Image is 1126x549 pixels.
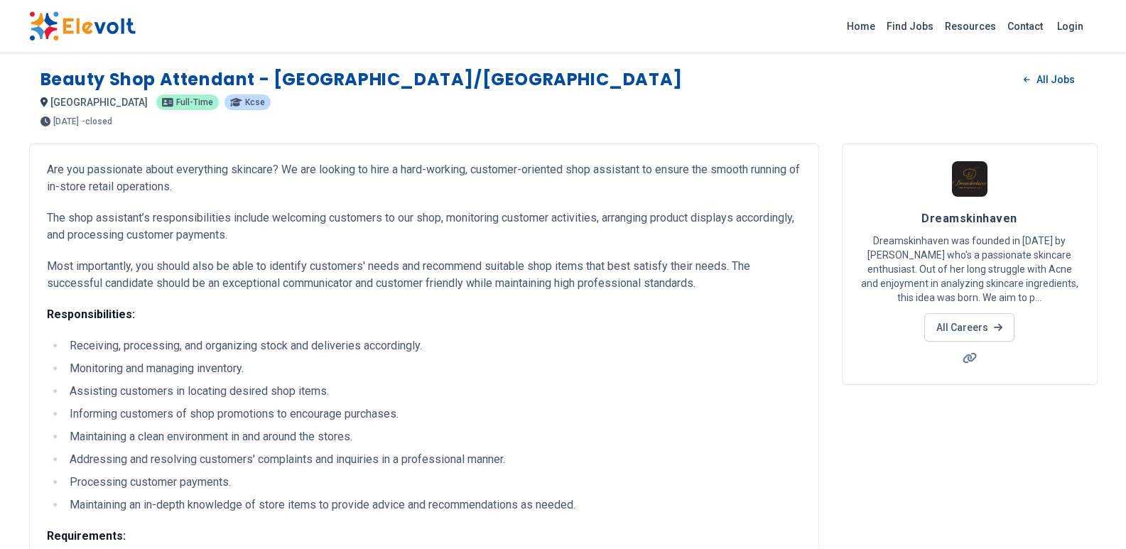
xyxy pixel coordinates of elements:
[65,406,801,423] li: Informing customers of shop promotions to encourage purchases.
[65,451,801,468] li: Addressing and resolving customers' complaints and inquiries in a professional manner.
[921,212,1017,225] span: Dreamskinhaven
[47,210,801,244] p: The shop assistant’s responsibilities include welcoming customers to our shop, monitoring custome...
[1002,15,1049,38] a: Contact
[53,117,79,126] span: [DATE]
[82,117,112,126] p: - closed
[50,97,148,108] span: [GEOGRAPHIC_DATA]
[47,308,135,321] strong: Responsibilities:
[176,98,213,107] span: full-time
[860,234,1080,305] p: Dreamskinhaven was founded in [DATE] by [PERSON_NAME] who's a passionate skincare enthusiast. Out...
[924,313,1014,342] a: All Careers
[40,68,683,91] h1: Beauty Shop Attendant - [GEOGRAPHIC_DATA]/[GEOGRAPHIC_DATA]
[47,529,126,543] strong: Requirements:
[881,15,939,38] a: Find Jobs
[1049,12,1092,40] a: Login
[952,161,987,197] img: Dreamskinhaven
[65,360,801,377] li: Monitoring and managing inventory.
[841,15,881,38] a: Home
[65,496,801,513] li: Maintaining an in-depth knowledge of store items to provide advice and recommendations as needed.
[939,15,1002,38] a: Resources
[245,98,265,107] span: kcse
[65,474,801,491] li: Processing customer payments.
[65,428,801,445] li: Maintaining a clean environment in and around the stores.
[65,383,801,400] li: Assisting customers in locating desired shop items.
[65,337,801,354] li: Receiving, processing, and organizing stock and deliveries accordingly.
[47,258,801,292] p: Most importantly, you should also be able to identify customers' needs and recommend suitable sho...
[29,11,136,41] img: Elevolt
[47,161,801,195] p: Are you passionate about everything skincare? We are looking to hire a hard-working, customer-ori...
[1012,69,1086,90] a: All Jobs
